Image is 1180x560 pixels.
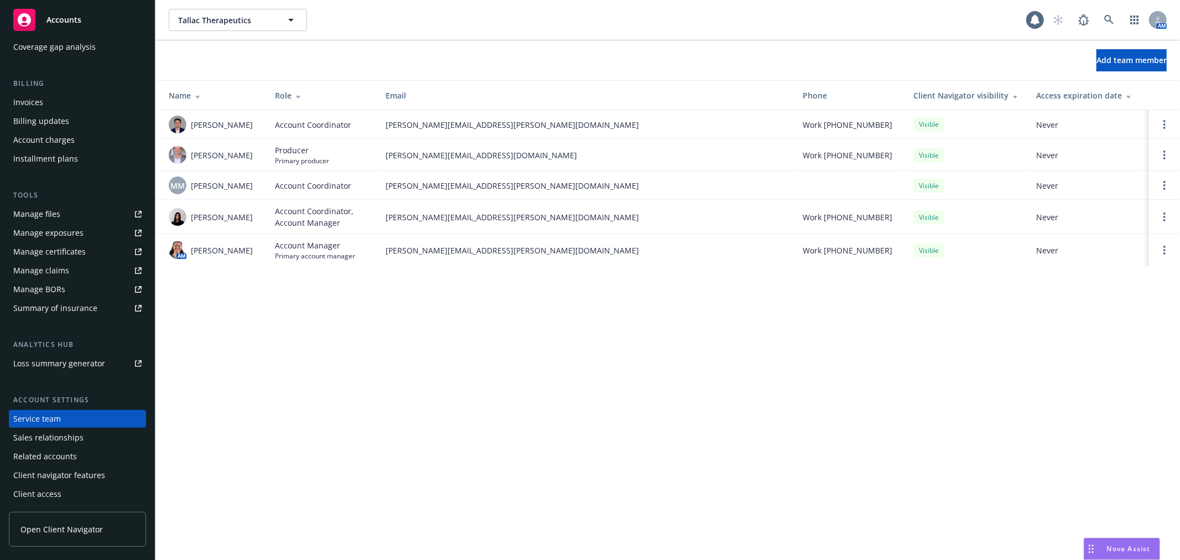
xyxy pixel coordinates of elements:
[9,410,146,428] a: Service team
[386,119,785,131] span: [PERSON_NAME][EMAIL_ADDRESS][PERSON_NAME][DOMAIN_NAME]
[1047,9,1069,31] a: Start snowing
[9,205,146,223] a: Manage files
[13,94,43,111] div: Invoices
[20,523,103,535] span: Open Client Navigator
[913,243,944,257] div: Visible
[9,339,146,350] div: Analytics hub
[13,150,78,168] div: Installment plans
[13,224,84,242] div: Manage exposures
[1158,118,1171,131] a: Open options
[169,146,186,164] img: photo
[1036,119,1140,131] span: Never
[1073,9,1095,31] a: Report a Bug
[13,205,60,223] div: Manage files
[13,243,86,261] div: Manage certificates
[1158,210,1171,224] a: Open options
[1098,9,1120,31] a: Search
[803,245,892,256] span: Work [PHONE_NUMBER]
[275,251,355,261] span: Primary account manager
[803,149,892,161] span: Work [PHONE_NUMBER]
[803,119,892,131] span: Work [PHONE_NUMBER]
[13,485,61,503] div: Client access
[1036,149,1140,161] span: Never
[275,90,368,101] div: Role
[386,245,785,256] span: [PERSON_NAME][EMAIL_ADDRESS][PERSON_NAME][DOMAIN_NAME]
[9,131,146,149] a: Account charges
[9,94,146,111] a: Invoices
[9,224,146,242] a: Manage exposures
[13,466,105,484] div: Client navigator features
[178,14,274,26] span: Tallac Therapeutics
[386,211,785,223] span: [PERSON_NAME][EMAIL_ADDRESS][PERSON_NAME][DOMAIN_NAME]
[191,245,253,256] span: [PERSON_NAME]
[9,112,146,130] a: Billing updates
[913,210,944,224] div: Visible
[9,299,146,317] a: Summary of insurance
[13,262,69,279] div: Manage claims
[9,243,146,261] a: Manage certificates
[46,15,81,24] span: Accounts
[9,485,146,503] a: Client access
[275,180,351,191] span: Account Coordinator
[9,429,146,447] a: Sales relationships
[1158,243,1171,257] a: Open options
[13,38,96,56] div: Coverage gap analysis
[1084,538,1098,559] div: Drag to move
[9,190,146,201] div: Tools
[386,149,785,161] span: [PERSON_NAME][EMAIL_ADDRESS][DOMAIN_NAME]
[275,119,351,131] span: Account Coordinator
[13,281,65,298] div: Manage BORs
[191,149,253,161] span: [PERSON_NAME]
[9,281,146,298] a: Manage BORs
[803,90,896,101] div: Phone
[1036,90,1140,101] div: Access expiration date
[9,78,146,89] div: Billing
[9,150,146,168] a: Installment plans
[13,131,75,149] div: Account charges
[9,262,146,279] a: Manage claims
[13,299,97,317] div: Summary of insurance
[1084,538,1160,560] button: Nova Assist
[913,148,944,162] div: Visible
[9,466,146,484] a: Client navigator features
[275,144,329,156] span: Producer
[13,429,84,447] div: Sales relationships
[1107,544,1151,553] span: Nova Assist
[13,112,69,130] div: Billing updates
[386,90,785,101] div: Email
[913,117,944,131] div: Visible
[170,180,185,191] span: MM
[1036,245,1140,256] span: Never
[9,38,146,56] a: Coverage gap analysis
[9,448,146,465] a: Related accounts
[169,90,257,101] div: Name
[1036,180,1140,191] span: Never
[169,9,307,31] button: Tallac Therapeutics
[913,179,944,193] div: Visible
[803,211,892,223] span: Work [PHONE_NUMBER]
[275,240,355,251] span: Account Manager
[1096,55,1167,65] span: Add team member
[1124,9,1146,31] a: Switch app
[13,410,61,428] div: Service team
[1158,179,1171,192] a: Open options
[9,4,146,35] a: Accounts
[9,355,146,372] a: Loss summary generator
[169,116,186,133] img: photo
[386,180,785,191] span: [PERSON_NAME][EMAIL_ADDRESS][PERSON_NAME][DOMAIN_NAME]
[9,395,146,406] div: Account settings
[275,205,368,229] span: Account Coordinator, Account Manager
[1036,211,1140,223] span: Never
[913,90,1018,101] div: Client Navigator visibility
[13,355,105,372] div: Loss summary generator
[191,211,253,223] span: [PERSON_NAME]
[275,156,329,165] span: Primary producer
[191,180,253,191] span: [PERSON_NAME]
[1096,49,1167,71] button: Add team member
[191,119,253,131] span: [PERSON_NAME]
[169,208,186,226] img: photo
[1158,148,1171,162] a: Open options
[169,241,186,259] img: photo
[13,448,77,465] div: Related accounts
